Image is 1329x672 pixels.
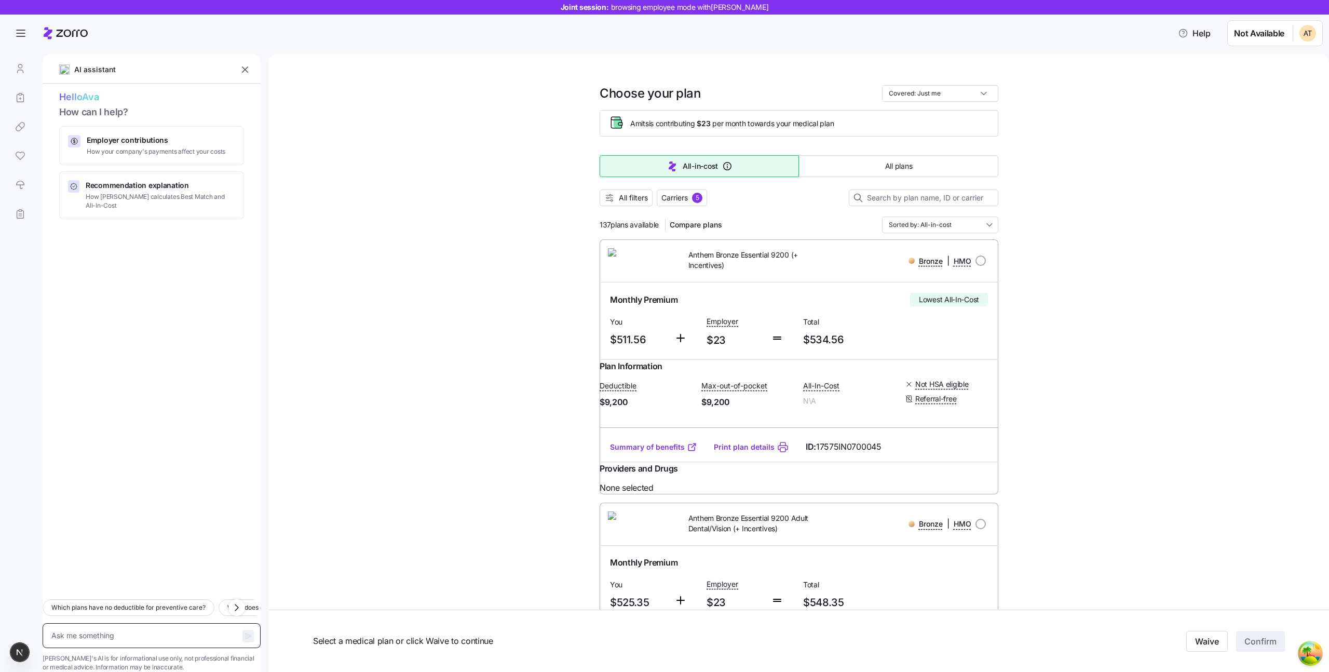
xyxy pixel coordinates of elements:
span: $23 [697,118,710,129]
span: Joint session: [561,2,769,12]
span: $23 [707,594,763,611]
span: All-in-cost [683,161,718,171]
button: Waive [1186,631,1228,652]
span: Employer contributions [87,135,225,145]
span: $511.56 [610,331,666,348]
span: Hello Ava [59,90,244,105]
span: $23 [707,332,763,349]
span: Anthem Bronze Essential 9200 Adult Dental/Vision (+ Incentives) [688,513,827,534]
span: Deductible [600,381,636,391]
span: Carriers [661,193,688,203]
button: Open Tanstack query devtools [1300,643,1321,664]
span: ID: [806,440,882,453]
span: How your company's payments affect your costs [87,147,225,156]
span: Waive [1195,635,1219,648]
span: All filters [619,193,648,203]
span: Employer [707,316,738,327]
button: Which plans have no deductible for preventive care? [43,599,214,616]
span: Confirm [1244,635,1277,648]
h1: Choose your plan [600,85,700,101]
span: N\A [803,396,897,406]
input: Order by dropdown [882,217,998,233]
span: How [PERSON_NAME] calculates Best Match and All-In-Cost [86,193,235,210]
span: Monthly Premium [610,293,677,306]
span: Help [1178,27,1211,39]
span: Max-out-of-pocket [701,381,767,391]
span: You [610,580,666,590]
span: browsing employee mode with [PERSON_NAME] [611,2,769,12]
button: Carriers5 [657,190,707,206]
span: 17575IN0700045 [816,440,882,453]
span: Anthem Bronze Essential 9200 (+ Incentives) [688,250,827,271]
input: Search by plan name, ID or carrier [849,190,998,206]
button: Confirm [1236,631,1285,652]
span: What does deductible mean? [227,602,312,613]
span: $9,200 [600,396,693,409]
span: Recommendation explanation [86,180,235,191]
div: | [908,254,971,267]
span: Amits is contributing per month towards your medical plan [630,118,834,129]
span: Lowest All-In-Cost [919,294,979,305]
span: Not Available [1234,27,1284,40]
span: How can I help? [59,105,244,120]
span: Total [803,580,891,590]
span: All-In-Cost [803,381,839,391]
span: $548.35 [803,594,891,611]
span: $9,200 [701,396,795,409]
span: Compare plans [670,220,722,230]
span: Bronze [919,256,943,266]
span: Select a medical plan or click Waive to continue [313,635,958,648]
span: HMO [954,256,971,266]
span: Plan Information [600,360,662,373]
span: AI assistant [74,64,116,75]
div: 5 [692,193,702,203]
a: Summary of benefits [610,442,697,452]
button: All filters [600,190,653,206]
span: Not HSA eligible [915,379,969,389]
span: Referral-free [915,394,956,404]
span: [PERSON_NAME]'s AI is for informational use only, not professional financial or medical advice. I... [43,654,261,672]
button: Help [1170,23,1219,44]
span: 137 plans available [600,220,659,230]
span: $534.56 [803,331,891,348]
img: Anthem [608,512,672,536]
span: Employer [707,579,738,589]
div: | [908,517,971,530]
button: Compare plans [666,217,726,233]
img: 6870ef97417809bb9cb026702e813177 [1299,25,1316,42]
span: $525.35 [610,594,666,611]
span: HMO [954,519,971,529]
span: Monthly Premium [610,556,677,569]
span: None selected [600,481,998,494]
span: You [610,317,666,327]
a: Print plan details [714,442,775,452]
span: Providers and Drugs [600,462,678,475]
span: Which plans have no deductible for preventive care? [51,602,206,613]
button: What does deductible mean? [219,599,321,616]
span: Bronze [919,519,943,529]
img: Anthem [608,248,672,273]
span: All plans [885,161,912,171]
span: Total [803,317,891,327]
img: ai-icon.png [59,64,70,75]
